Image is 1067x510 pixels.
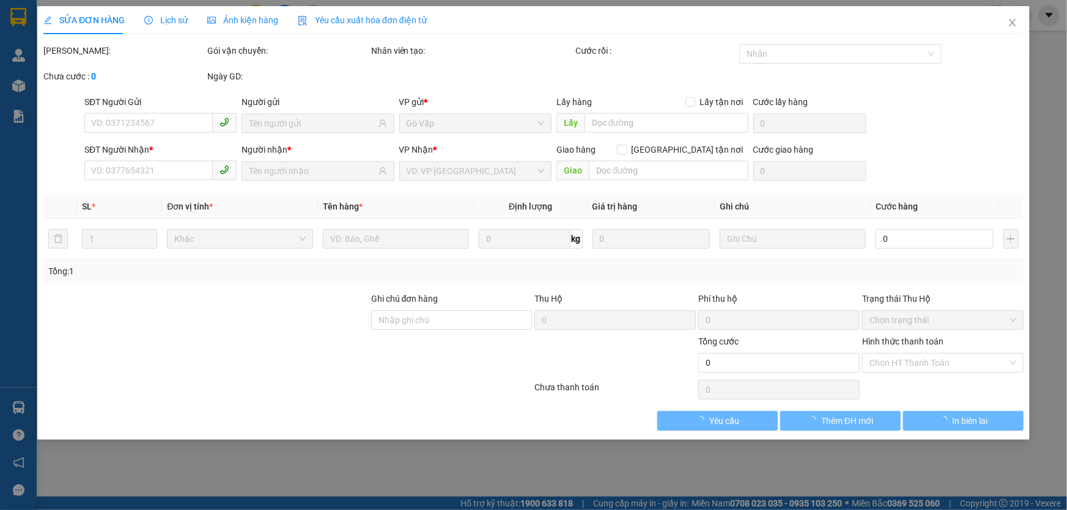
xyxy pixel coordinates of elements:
strong: Phiếu gửi hàng [5,78,82,91]
span: Lịch sử [144,15,188,25]
button: Thêm ĐH mới [780,411,901,431]
span: user [378,119,387,128]
span: edit [43,16,52,24]
span: phone [220,117,229,127]
span: Yêu cầu [709,414,739,428]
span: picture [207,16,216,24]
div: Chưa thanh toán [534,381,698,402]
label: Hình thức thanh toán [862,337,943,346]
input: Tên người nhận [249,164,375,178]
span: Giao [556,161,589,180]
span: Lấy tận nơi [695,95,748,109]
span: 0968278298 [5,56,60,67]
span: Tên hàng [323,202,363,211]
img: icon [298,16,308,26]
input: Dọc đường [585,113,748,133]
div: Người nhận [242,143,394,156]
span: DE6FXJ6C [119,7,174,20]
span: [GEOGRAPHIC_DATA] tận nơi [627,143,748,156]
div: Cước rồi : [575,44,737,57]
button: plus [1003,229,1019,249]
div: Nhân viên tạo: [371,44,574,57]
input: Cước lấy hàng [753,114,866,133]
span: Khác [174,230,306,248]
div: Gói vận chuyển: [207,44,369,57]
span: Giá trị hàng [593,202,638,211]
input: 0 [593,229,711,249]
div: [PERSON_NAME]: [43,44,205,57]
div: Tổng: 1 [48,264,412,278]
span: Yêu cầu xuất hóa đơn điện tử [298,15,427,25]
input: Cước giao hàng [753,161,866,181]
label: Cước giao hàng [753,145,814,155]
button: In biên lai [903,411,1024,431]
label: Ghi chú đơn hàng [371,294,438,304]
div: SĐT Người Nhận [84,143,237,156]
div: SĐT Người Gửi [84,95,237,109]
input: Ghi chú đơn hàng [371,310,533,330]
span: Tổng cước [698,337,739,346]
span: SL [82,202,92,211]
span: user [378,167,387,175]
input: Dọc đường [589,161,748,180]
div: Người gửi [242,95,394,109]
span: close [1008,18,1017,27]
input: VD: Bàn, Ghế [323,229,469,249]
span: Lấy hàng [556,97,592,107]
span: Ảnh kiện hàng [207,15,278,25]
div: Trạng thái Thu Hộ [862,292,1024,305]
span: Thêm ĐH mới [821,414,873,428]
span: 33 Bác Ái, P Phước Hội, TX Lagi [5,31,108,54]
div: Phí thu hộ [698,292,860,310]
span: Chọn trạng thái [869,311,1016,329]
span: In biên lai [953,414,988,428]
span: loading [808,416,821,424]
span: clock-circle [144,16,153,24]
span: Gò Vấp [128,78,165,91]
span: SỬA ĐƠN HÀNG [43,15,125,25]
b: 0 [91,71,96,81]
strong: Nhà xe Mỹ Loan [5,6,110,23]
label: Cước lấy hàng [753,97,808,107]
span: Thu Hộ [534,294,563,304]
span: loading [939,416,953,424]
span: loading [696,416,709,424]
button: Yêu cầu [657,411,778,431]
button: Close [995,6,1030,40]
span: Giao hàng [556,145,596,155]
span: VP Nhận [399,145,434,155]
div: Chưa cước : [43,70,205,83]
th: Ghi chú [715,195,871,219]
span: Lấy [556,113,585,133]
div: VP gửi [399,95,552,109]
button: delete [48,229,68,249]
input: Tên người gửi [249,117,375,130]
span: Đơn vị tính [167,202,213,211]
input: Ghi Chú [720,229,866,249]
span: phone [220,165,229,175]
span: Gò Vấp [407,114,544,133]
span: Cước hàng [876,202,918,211]
span: kg [570,229,583,249]
span: Định lượng [509,202,552,211]
div: Ngày GD: [207,70,369,83]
